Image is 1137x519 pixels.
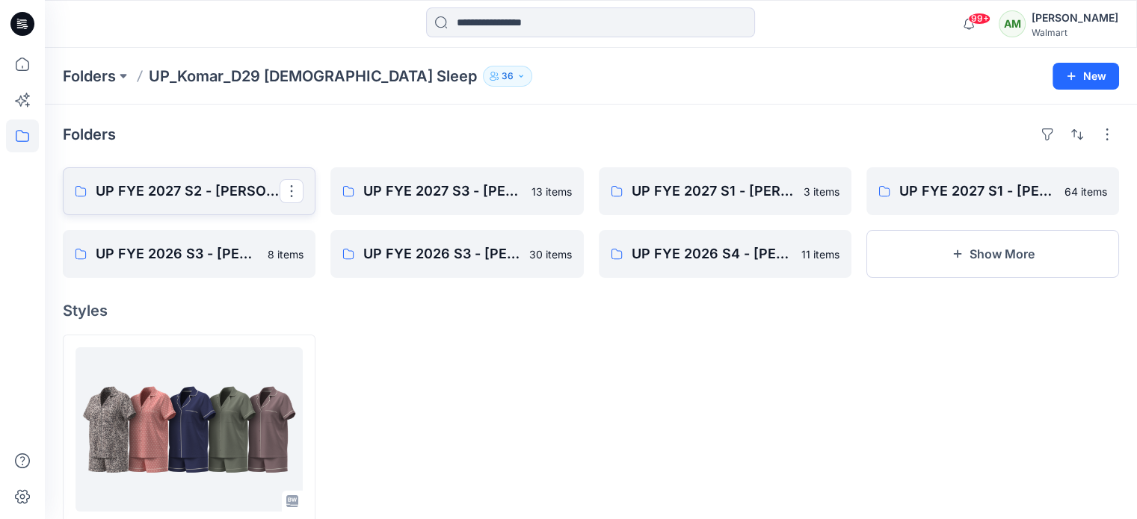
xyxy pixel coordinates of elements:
p: UP FYE 2026 S4 - [PERSON_NAME] D29 [DEMOGRAPHIC_DATA] Sleepwear [632,243,792,264]
span: 99+ [968,13,990,25]
div: AM [999,10,1026,37]
p: 8 items [268,246,303,262]
p: UP FYE 2027 S1 - [PERSON_NAME] - Final Approval Board [632,181,795,202]
p: 64 items [1064,184,1107,199]
h4: Styles [63,302,1119,320]
a: WM22219B_ADM_MODERN ESSENTIALS SHORTY NOTCH SET_MODERN ESSENTIALS_COLORWAY_REV3 [76,347,303,512]
div: [PERSON_NAME] [1032,9,1118,27]
p: 11 items [801,246,839,262]
a: UP FYE 2026 S3 - [PERSON_NAME] - Final Approval Board8 items [63,230,315,278]
div: Walmart [1032,27,1118,38]
h4: Folders [63,125,116,143]
button: New [1053,63,1119,90]
button: Show More [866,230,1119,278]
a: UP FYE 2026 S3 - [PERSON_NAME] D29 [DEMOGRAPHIC_DATA] Sleepwear30 items [330,230,583,278]
a: UP FYE 2026 S4 - [PERSON_NAME] D29 [DEMOGRAPHIC_DATA] Sleepwear11 items [599,230,851,278]
p: 30 items [529,246,572,262]
p: UP FYE 2026 S3 - [PERSON_NAME] D29 [DEMOGRAPHIC_DATA] Sleepwear [363,243,520,264]
button: 36 [483,66,532,87]
p: UP FYE 2027 S2 - [PERSON_NAME] D29 [DEMOGRAPHIC_DATA] Sleepwear [96,181,280,202]
a: Folders [63,66,116,87]
p: UP FYE 2026 S3 - [PERSON_NAME] - Final Approval Board [96,243,259,264]
a: UP FYE 2027 S1 - [PERSON_NAME] D29 [DEMOGRAPHIC_DATA] Sleepwear64 items [866,167,1119,215]
p: 3 items [804,184,839,199]
a: UP FYE 2027 S1 - [PERSON_NAME] - Final Approval Board3 items [599,167,851,215]
p: UP_Komar_D29 [DEMOGRAPHIC_DATA] Sleep [149,66,477,87]
p: 36 [502,68,514,84]
a: UP FYE 2027 S2 - [PERSON_NAME] D29 [DEMOGRAPHIC_DATA] Sleepwear [63,167,315,215]
p: UP FYE 2027 S1 - [PERSON_NAME] D29 [DEMOGRAPHIC_DATA] Sleepwear [899,181,1056,202]
p: 13 items [531,184,572,199]
p: UP FYE 2027 S3 - [PERSON_NAME] D29 [DEMOGRAPHIC_DATA] Sleepwear [363,181,522,202]
a: UP FYE 2027 S3 - [PERSON_NAME] D29 [DEMOGRAPHIC_DATA] Sleepwear13 items [330,167,583,215]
